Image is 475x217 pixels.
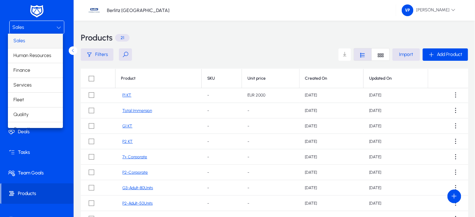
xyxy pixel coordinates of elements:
span: Quality [13,111,29,119]
span: Operations [13,125,37,134]
span: Sales [13,37,25,45]
span: Services [13,81,32,89]
span: Finance [13,66,30,75]
span: Fleet [13,96,24,104]
span: Human Resources [13,52,51,60]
